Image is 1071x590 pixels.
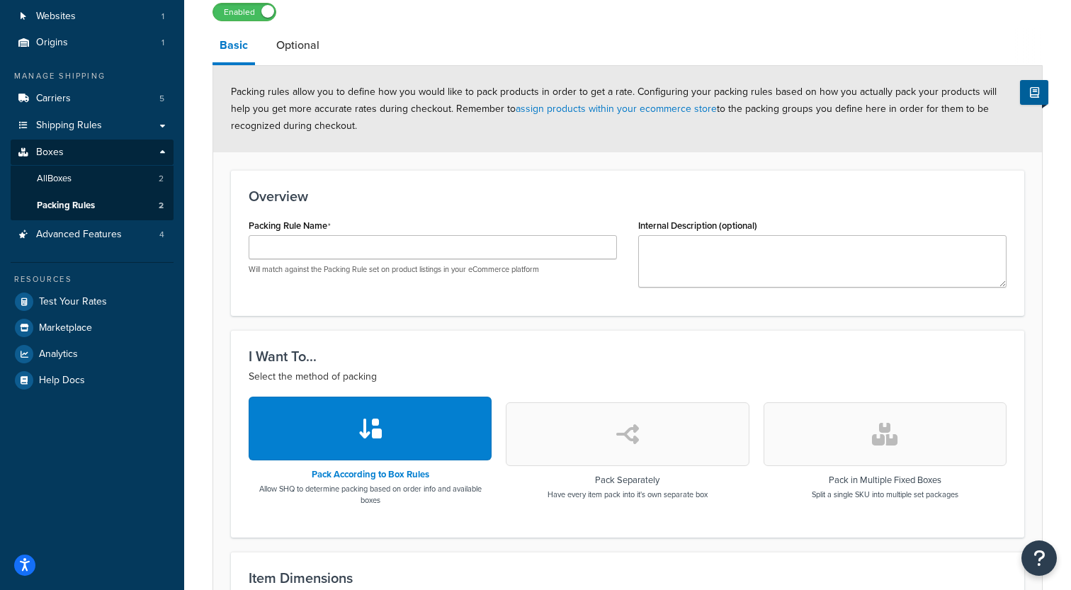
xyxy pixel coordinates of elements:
[36,37,68,49] span: Origins
[213,4,276,21] label: Enabled
[39,348,78,361] span: Analytics
[159,200,164,212] span: 2
[11,273,174,285] div: Resources
[812,489,958,500] p: Split a single SKU into multiple set packages
[249,483,492,506] p: Allow SHQ to determine packing based on order info and available boxes
[11,113,174,139] a: Shipping Rules
[1021,540,1057,576] button: Open Resource Center
[39,375,85,387] span: Help Docs
[548,489,708,500] p: Have every item pack into it's own separate box
[36,120,102,132] span: Shipping Rules
[11,222,174,248] a: Advanced Features4
[159,93,164,105] span: 5
[638,220,757,231] label: Internal Description (optional)
[249,570,1007,586] h3: Item Dimensions
[212,28,255,65] a: Basic
[161,11,164,23] span: 1
[249,348,1007,364] h3: I Want To...
[11,166,174,192] a: AllBoxes2
[36,93,71,105] span: Carriers
[11,86,174,112] a: Carriers5
[37,200,95,212] span: Packing Rules
[11,140,174,166] a: Boxes
[249,220,331,232] label: Packing Rule Name
[231,84,997,133] span: Packing rules allow you to define how you would like to pack products in order to get a rate. Con...
[39,322,92,334] span: Marketplace
[11,289,174,314] a: Test Your Rates
[11,222,174,248] li: Advanced Features
[11,4,174,30] li: Websites
[249,470,492,480] h3: Pack According to Box Rules
[37,173,72,185] span: All Boxes
[1020,80,1048,105] button: Show Help Docs
[516,101,717,116] a: assign products within your ecommerce store
[159,173,164,185] span: 2
[249,264,617,275] p: Will match against the Packing Rule set on product listings in your eCommerce platform
[161,37,164,49] span: 1
[11,368,174,393] a: Help Docs
[36,147,64,159] span: Boxes
[11,86,174,112] li: Carriers
[11,30,174,56] a: Origins1
[36,229,122,241] span: Advanced Features
[269,28,327,62] a: Optional
[11,30,174,56] li: Origins
[11,341,174,367] a: Analytics
[249,188,1007,204] h3: Overview
[812,475,958,485] h3: Pack in Multiple Fixed Boxes
[11,70,174,82] div: Manage Shipping
[11,4,174,30] a: Websites1
[11,140,174,220] li: Boxes
[159,229,164,241] span: 4
[548,475,708,485] h3: Pack Separately
[11,193,174,219] a: Packing Rules2
[11,315,174,341] a: Marketplace
[11,193,174,219] li: Packing Rules
[39,296,107,308] span: Test Your Rates
[249,368,1007,385] p: Select the method of packing
[36,11,76,23] span: Websites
